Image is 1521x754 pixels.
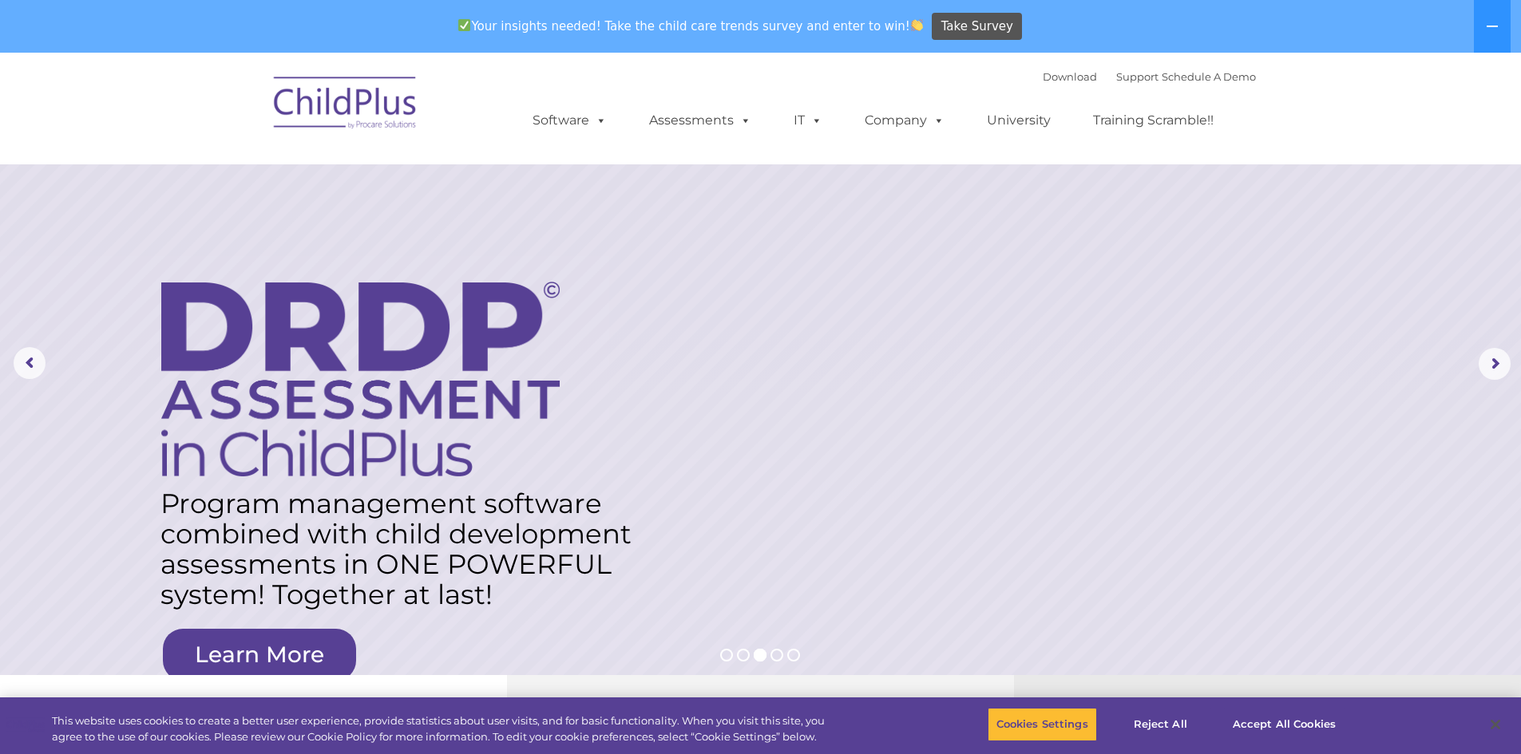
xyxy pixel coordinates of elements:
div: This website uses cookies to create a better user experience, provide statistics about user visit... [52,713,837,744]
img: DRDP Assessment in ChildPlus [161,282,560,476]
button: Close [1478,707,1513,742]
span: Last name [222,105,271,117]
a: IT [778,105,838,136]
rs-layer: Program management software combined with child development assessments in ONE POWERFUL system! T... [160,488,648,610]
a: Download [1043,70,1097,83]
span: Take Survey [941,13,1013,41]
a: University [971,105,1067,136]
button: Cookies Settings [988,708,1097,741]
a: Training Scramble!! [1077,105,1230,136]
a: Company [849,105,961,136]
button: Accept All Cookies [1224,708,1345,741]
a: Schedule A Demo [1162,70,1256,83]
button: Reject All [1111,708,1210,741]
a: Take Survey [932,13,1022,41]
a: Learn More [163,629,356,681]
a: Assessments [633,105,767,136]
img: 👏 [911,19,923,31]
span: Your insights needed! Take the child care trends survey and enter to win! [452,10,930,41]
img: ChildPlus by Procare Solutions [266,65,426,145]
a: Support [1116,70,1159,83]
img: ✅ [458,19,470,31]
font: | [1043,70,1256,83]
a: Software [517,105,623,136]
span: Phone number [222,171,290,183]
